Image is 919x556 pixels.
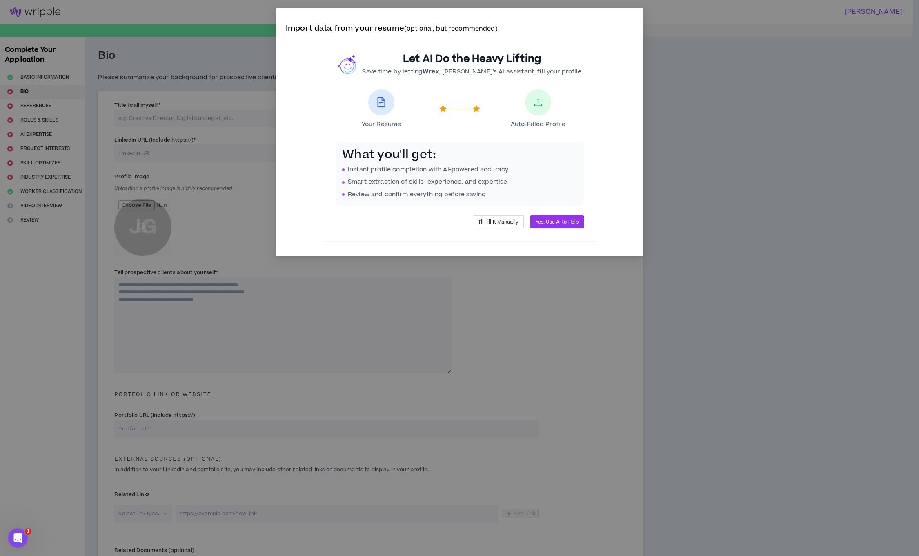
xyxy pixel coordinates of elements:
button: Yes, Use AI to Help [530,215,583,228]
span: file-text [376,97,386,107]
li: Smart extraction of skills, experience, and expertise [342,177,577,186]
span: I'll Fill It Manually [478,218,518,226]
li: Review and confirm everything before saving [342,190,577,199]
small: (optional, but recommended) [404,24,497,33]
button: Close [621,8,643,30]
h3: What you'll get: [342,148,577,162]
span: star [439,105,447,113]
b: Wrex [423,67,439,76]
button: I'll Fill It Manually [473,215,523,228]
img: wrex.png [338,55,357,74]
span: Auto-Filled Profile [510,120,565,128]
span: Your Resume [361,120,401,128]
span: upload [533,97,543,107]
li: Instant profile completion with AI-powered accuracy [342,165,577,174]
p: Save time by letting , [PERSON_NAME]'s AI assistant, fill your profile [362,67,581,76]
span: 1 [25,528,31,535]
span: Yes, Use AI to Help [535,218,578,226]
p: Import data from your resume [286,23,634,35]
iframe: Intercom live chat [8,528,28,548]
h2: Let AI Do the Heavy Lifting [362,53,581,66]
span: star [473,105,480,113]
